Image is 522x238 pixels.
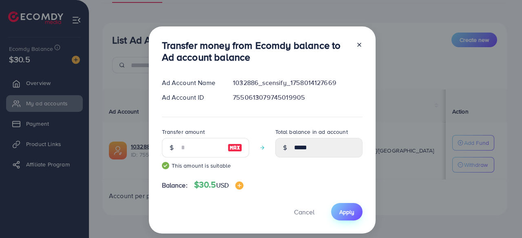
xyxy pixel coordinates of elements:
[216,181,229,190] span: USD
[228,143,242,153] img: image
[226,78,369,87] div: 1032886_scensify_1758014127669
[339,208,354,216] span: Apply
[284,203,325,221] button: Cancel
[162,162,249,170] small: This amount is suitable
[162,181,188,190] span: Balance:
[331,203,363,221] button: Apply
[155,93,227,102] div: Ad Account ID
[162,128,205,136] label: Transfer amount
[162,39,349,63] h3: Transfer money from Ecomdy balance to Ad account balance
[155,78,227,87] div: Ad Account Name
[275,128,348,136] label: Total balance in ad account
[294,207,314,216] span: Cancel
[162,162,169,169] img: guide
[235,181,243,190] img: image
[194,180,243,190] h4: $30.5
[226,93,369,102] div: 7550613079745019905
[487,201,516,232] iframe: Chat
